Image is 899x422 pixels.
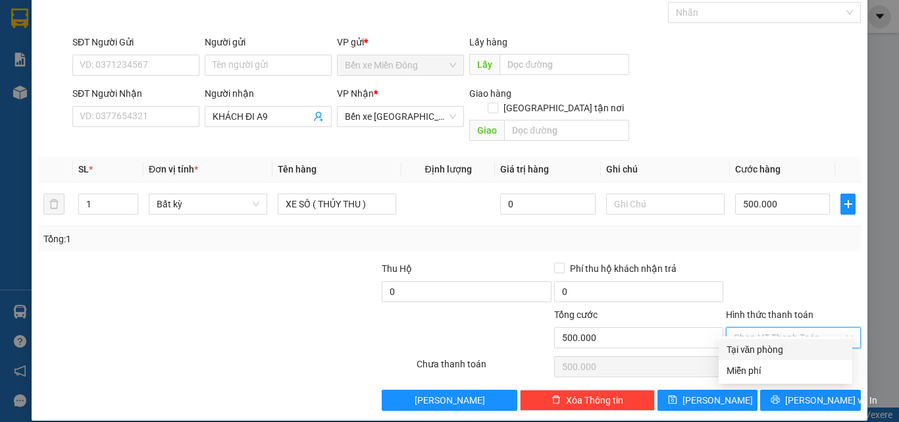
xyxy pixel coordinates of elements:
[606,194,725,215] input: Ghi Chú
[504,120,629,141] input: Dọc đường
[760,390,861,411] button: printer[PERSON_NAME] và In
[500,164,549,174] span: Giá trị hàng
[78,164,89,174] span: SL
[149,164,198,174] span: Đơn vị tính
[840,194,856,215] button: plus
[313,111,324,122] span: user-add
[72,35,199,49] div: SĐT Người Gửi
[157,194,259,214] span: Bất kỳ
[520,390,655,411] button: deleteXóa Thông tin
[554,309,598,320] span: Tổng cước
[43,194,64,215] button: delete
[43,232,348,246] div: Tổng: 1
[726,309,813,320] label: Hình thức thanh toán
[205,35,332,49] div: Người gửi
[424,164,471,174] span: Định lượng
[500,54,629,75] input: Dọc đường
[382,390,517,411] button: [PERSON_NAME]
[727,342,844,357] div: Tại văn phòng
[72,86,199,101] div: SĐT Người Nhận
[682,393,753,408] span: [PERSON_NAME]
[500,194,595,215] input: 0
[735,164,781,174] span: Cước hàng
[668,395,677,406] span: save
[415,393,485,408] span: [PERSON_NAME]
[469,88,511,99] span: Giao hàng
[657,390,758,411] button: save[PERSON_NAME]
[841,199,855,209] span: plus
[345,107,456,126] span: Bến xe Quảng Ngãi
[278,164,317,174] span: Tên hàng
[771,395,780,406] span: printer
[415,357,553,380] div: Chưa thanh toán
[205,86,332,101] div: Người nhận
[552,395,561,406] span: delete
[565,261,682,276] span: Phí thu hộ khách nhận trả
[498,101,629,115] span: [GEOGRAPHIC_DATA] tận nơi
[469,37,507,47] span: Lấy hàng
[382,263,412,274] span: Thu Hộ
[345,55,456,75] span: Bến xe Miền Đông
[566,393,623,408] span: Xóa Thông tin
[785,393,877,408] span: [PERSON_NAME] và In
[601,157,730,182] th: Ghi chú
[337,35,464,49] div: VP gửi
[469,54,500,75] span: Lấy
[727,363,844,378] div: Miễn phí
[278,194,396,215] input: VD: Bàn, Ghế
[337,88,374,99] span: VP Nhận
[469,120,504,141] span: Giao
